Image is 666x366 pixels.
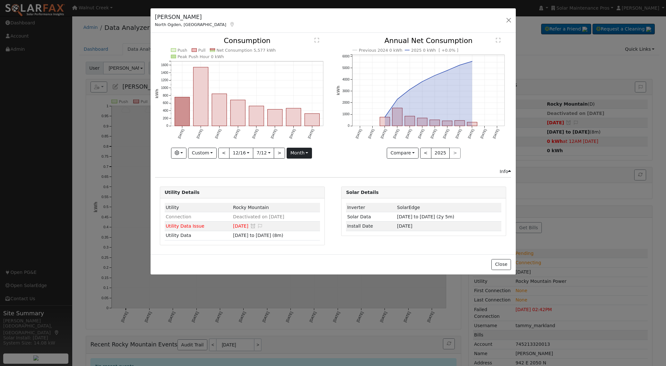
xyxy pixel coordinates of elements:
span: [DATE] [233,223,248,229]
button: Compare [387,148,419,159]
circle: onclick="" [409,88,411,91]
rect: onclick="" [249,106,264,126]
text: Peak Push Hour 0 kWh [177,54,224,59]
rect: onclick="" [455,121,465,126]
text: 800 [163,94,168,97]
text: 0 [166,124,168,128]
text: [DATE] [393,128,400,139]
rect: onclick="" [442,121,452,126]
text: 1000 [161,86,168,90]
strong: Utility Details [165,190,200,195]
text: [DATE] [177,128,185,139]
text: 3000 [342,90,350,93]
circle: onclick="" [396,98,399,101]
rect: onclick="" [212,94,227,126]
text: Net Consumption 5,577 kWh [216,48,276,53]
text: [DATE] [455,128,462,139]
text: [DATE] [430,128,437,139]
text: Pull [198,48,205,53]
text: [DATE] [467,128,475,139]
text: [DATE] [289,128,296,139]
rect: onclick="" [230,100,245,126]
rect: onclick="" [305,114,319,126]
text: Annual Net Consumption [385,37,473,45]
text: 2000 [342,101,350,105]
span: ID: 1395, authorized: 06/19/25 [233,205,269,210]
text: 600 [163,101,168,105]
text: Consumption [224,37,271,45]
text: 400 [163,109,168,112]
td: Install Date [346,222,396,231]
button: month [287,148,312,159]
td: Utility [165,203,232,212]
text: [DATE] [214,128,222,139]
span: [DATE] to [DATE] (8m) [233,233,283,238]
text: kWh [155,89,159,99]
text: [DATE] [307,128,315,139]
text: [DATE] [442,128,450,139]
text: kWh [336,86,341,95]
rect: onclick="" [286,109,301,126]
button: < [218,148,229,159]
text: [DATE] [480,128,487,139]
text: 5000 [342,66,350,70]
text: 1000 [342,113,350,116]
h5: [PERSON_NAME] [155,13,235,21]
a: Map [229,22,235,27]
button: < [420,148,431,159]
td: Utility Data [165,231,232,240]
text: 1600 [161,63,168,67]
text:  [496,38,500,43]
rect: onclick="" [405,116,415,126]
text: 200 [163,117,168,120]
rect: onclick="" [430,120,440,126]
div: Info [500,168,511,175]
rect: onclick="" [467,122,477,126]
td: Solar Data [346,212,396,222]
text: [DATE] [492,128,500,139]
circle: onclick="" [446,69,449,72]
strong: Solar Details [346,190,378,195]
rect: onclick="" [392,108,402,126]
button: Custom [188,148,217,159]
circle: onclick="" [458,64,461,66]
rect: onclick="" [175,97,189,126]
text: 6000 [342,55,350,58]
rect: onclick="" [380,117,390,126]
span: Connection [166,214,191,219]
circle: onclick="" [384,116,386,118]
circle: onclick="" [421,81,424,83]
button: 2025 [431,148,450,159]
i: Edit Issue [257,224,263,228]
rect: onclick="" [193,67,208,126]
span: Utility Data Issue [166,223,204,229]
text: 4000 [342,78,350,82]
span: [DATE] to [DATE] (2y 5m) [397,214,454,219]
text: 0 [348,124,350,128]
text: [DATE] [417,128,425,139]
circle: onclick="" [471,60,473,63]
span: [DATE] [397,223,412,229]
text: 1400 [161,71,168,74]
rect: onclick="" [267,109,282,126]
button: 7/12 [253,148,274,159]
text: [DATE] [270,128,277,139]
text: [DATE] [233,128,240,139]
span: North Ogden, [GEOGRAPHIC_DATA] [155,22,226,27]
text: [DATE] [251,128,259,139]
text:  [315,38,319,43]
text: [DATE] [196,128,203,139]
text: Push [177,48,187,53]
button: > [274,148,285,159]
circle: onclick="" [434,74,436,77]
text: [DATE] [368,128,375,139]
rect: onclick="" [417,118,427,126]
button: Close [491,259,511,270]
text: [DATE] [405,128,412,139]
button: 12/16 [229,148,253,159]
span: ID: 1163970, authorized: 06/18/25 [397,205,420,210]
a: Snooze this issue [250,223,256,229]
text: 1200 [161,79,168,82]
text: [DATE] [355,128,362,139]
span: Deactivated on [DATE] [233,214,284,219]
